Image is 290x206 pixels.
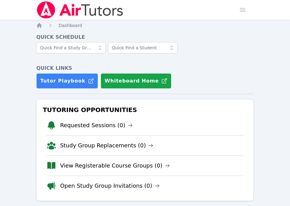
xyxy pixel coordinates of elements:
[36,1,124,19] img: Air Tutors
[60,121,133,130] a: Requested Sessions (0)
[36,22,254,29] nav: Breadcrumb
[36,73,98,89] a: Tutor Playbook
[36,42,106,53] input: Quick Find a Study Group
[41,104,249,115] h3: Tutoring Opportunities
[36,34,254,41] h4: Quick Schedule
[36,65,254,72] h4: Quick Links
[101,73,171,89] button: Whiteboard Home
[60,161,170,170] a: View Registerable Course Groups (0)
[60,181,160,190] a: Open Study Group Invitations (0)
[60,141,153,150] a: Study Group Replacements (0)
[58,23,82,28] span: Dashboard
[58,22,82,29] a: Dashboard
[108,42,177,53] input: Quick Find a Student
